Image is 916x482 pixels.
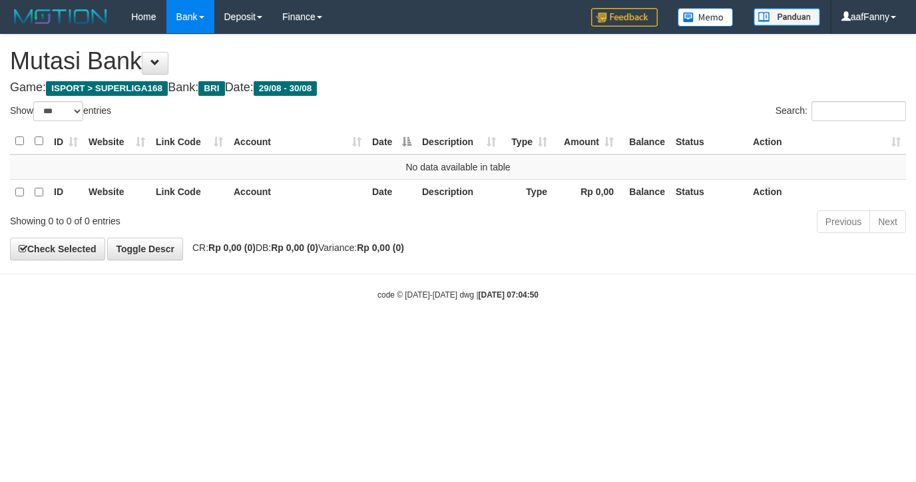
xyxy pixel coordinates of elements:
[208,242,256,253] strong: Rp 0,00 (0)
[754,8,820,26] img: panduan.png
[228,128,367,154] th: Account: activate to sort column ascending
[869,210,906,233] a: Next
[49,128,83,154] th: ID: activate to sort column ascending
[107,238,183,260] a: Toggle Descr
[479,290,539,300] strong: [DATE] 07:04:50
[46,81,168,96] span: ISPORT > SUPERLIGA168
[811,101,906,121] input: Search:
[553,179,619,205] th: Rp 0,00
[228,179,367,205] th: Account
[776,101,906,121] label: Search:
[10,209,371,228] div: Showing 0 to 0 of 0 entries
[670,128,748,154] th: Status
[83,128,150,154] th: Website: activate to sort column ascending
[83,179,150,205] th: Website
[271,242,318,253] strong: Rp 0,00 (0)
[10,81,906,95] h4: Game: Bank: Date:
[417,128,501,154] th: Description: activate to sort column ascending
[748,128,906,154] th: Action: activate to sort column ascending
[150,128,228,154] th: Link Code: activate to sort column ascending
[10,48,906,75] h1: Mutasi Bank
[10,154,906,180] td: No data available in table
[186,242,404,253] span: CR: DB: Variance:
[501,179,553,205] th: Type
[33,101,83,121] select: Showentries
[10,238,105,260] a: Check Selected
[10,101,111,121] label: Show entries
[254,81,318,96] span: 29/08 - 30/08
[198,81,224,96] span: BRI
[357,242,404,253] strong: Rp 0,00 (0)
[817,210,870,233] a: Previous
[619,128,670,154] th: Balance
[367,179,417,205] th: Date
[748,179,906,205] th: Action
[553,128,619,154] th: Amount: activate to sort column ascending
[670,179,748,205] th: Status
[367,128,417,154] th: Date: activate to sort column descending
[10,7,111,27] img: MOTION_logo.png
[591,8,658,27] img: Feedback.jpg
[417,179,501,205] th: Description
[377,290,539,300] small: code © [DATE]-[DATE] dwg |
[49,179,83,205] th: ID
[619,179,670,205] th: Balance
[678,8,734,27] img: Button%20Memo.svg
[501,128,553,154] th: Type: activate to sort column ascending
[150,179,228,205] th: Link Code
